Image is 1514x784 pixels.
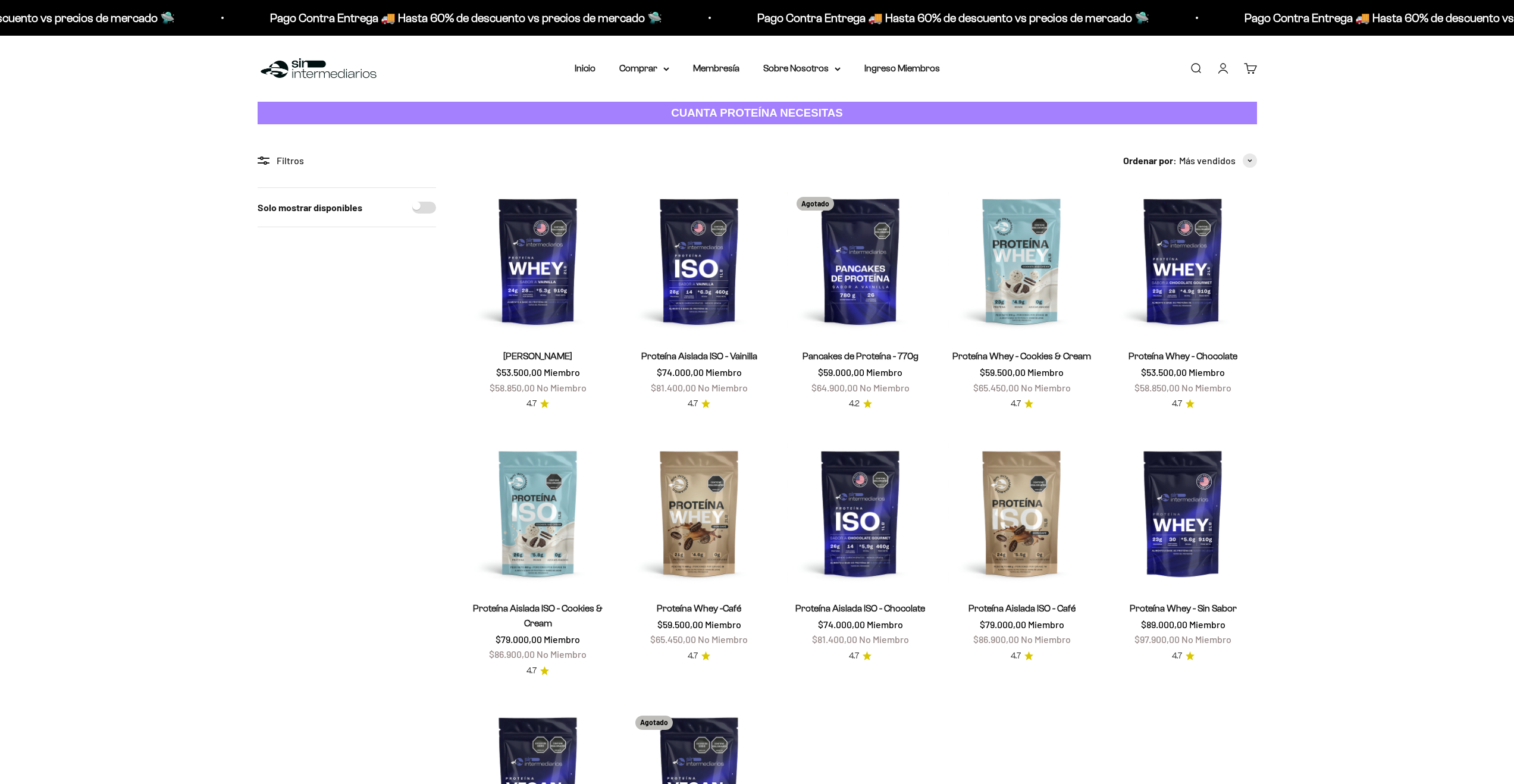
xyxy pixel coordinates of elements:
span: $53.500,00 [1141,366,1187,378]
a: CUANTA PROTEÍNA NECESITAS [258,102,1257,125]
a: 4.74.7 de 5.0 estrellas [1011,650,1033,663]
span: $59.500,00 [657,619,703,630]
span: $89.000,00 [1141,619,1187,630]
button: Más vendidos [1179,153,1257,168]
span: $74.000,00 [657,366,704,378]
a: Inicio [575,63,595,73]
span: No Miembro [698,382,748,393]
span: $65.450,00 [650,634,696,645]
a: 4.74.7 de 5.0 estrellas [688,397,710,410]
span: $79.000,00 [980,619,1026,630]
span: Ordenar por: [1123,153,1177,168]
span: 4.7 [849,650,859,663]
span: No Miembro [1181,382,1231,393]
span: No Miembro [537,648,587,660]
span: $59.000,00 [818,366,864,378]
span: $58.850,00 [1134,382,1180,393]
a: 4.74.7 de 5.0 estrellas [526,397,549,410]
span: $86.900,00 [489,648,535,660]
a: Pancakes de Proteína - 770g [803,351,919,361]
a: Membresía [693,63,739,73]
span: Miembro [866,366,902,378]
summary: Sobre Nosotros [763,61,841,76]
span: Miembro [705,619,741,630]
span: 4.7 [1011,650,1021,663]
a: Ingreso Miembros [864,63,940,73]
div: Filtros [258,153,436,168]
span: Más vendidos [1179,155,1236,166]
span: No Miembro [1021,634,1071,645]
p: Pago Contra Entrega 🚚 Hasta 60% de descuento vs precios de mercado 🛸 [751,8,1143,27]
span: Miembro [1027,366,1064,378]
span: Miembro [706,366,742,378]
a: Proteína Aislada ISO - Cookies & Cream [473,603,603,628]
span: 4.7 [1011,397,1021,410]
a: 4.74.7 de 5.0 estrellas [849,650,872,663]
span: No Miembro [1021,382,1071,393]
a: [PERSON_NAME] [503,351,572,361]
a: Proteína Whey - Cookies & Cream [952,351,1091,361]
a: Proteína Whey -Café [657,603,741,613]
a: Proteína Whey - Sin Sabor [1130,603,1237,613]
a: 4.74.7 de 5.0 estrellas [526,664,549,678]
span: Miembro [1028,619,1064,630]
a: 4.74.7 de 5.0 estrellas [1011,397,1033,410]
span: Miembro [1189,366,1225,378]
span: 4.7 [526,664,537,678]
summary: Comprar [619,61,669,76]
label: Solo mostrar disponibles [258,200,362,215]
span: 4.7 [526,397,537,410]
a: Proteína Aislada ISO - Vainilla [641,351,757,361]
span: $86.900,00 [973,634,1019,645]
span: $81.400,00 [651,382,696,393]
span: 4.7 [1172,397,1182,410]
span: $74.000,00 [818,619,865,630]
span: $58.850,00 [490,382,535,393]
span: Miembro [544,366,580,378]
span: 4.7 [1172,650,1182,663]
a: Proteína Whey - Chocolate [1129,351,1237,361]
a: 4.74.7 de 5.0 estrellas [688,650,710,663]
span: 4.7 [688,650,698,663]
span: 4.2 [849,397,860,410]
span: $59.500,00 [980,366,1026,378]
span: $53.500,00 [496,366,542,378]
span: $64.900,00 [811,382,858,393]
a: 4.74.7 de 5.0 estrellas [1172,397,1195,410]
span: Miembro [544,634,580,645]
span: Miembro [1189,619,1225,630]
span: $79.000,00 [496,634,542,645]
span: No Miembro [537,382,587,393]
span: Miembro [867,619,903,630]
a: 4.24.2 de 5.0 estrellas [849,397,872,410]
a: Proteína Aislada ISO - Chocolate [795,603,925,613]
span: $97.900,00 [1134,634,1180,645]
span: No Miembro [860,382,910,393]
strong: CUANTA PROTEÍNA NECESITAS [671,106,843,119]
span: No Miembro [1181,634,1231,645]
span: No Miembro [859,634,909,645]
span: 4.7 [688,397,698,410]
span: $65.450,00 [973,382,1019,393]
a: Proteína Aislada ISO - Café [968,603,1076,613]
span: No Miembro [698,634,748,645]
a: 4.74.7 de 5.0 estrellas [1172,650,1195,663]
p: Pago Contra Entrega 🚚 Hasta 60% de descuento vs precios de mercado 🛸 [264,8,656,27]
span: $81.400,00 [812,634,857,645]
